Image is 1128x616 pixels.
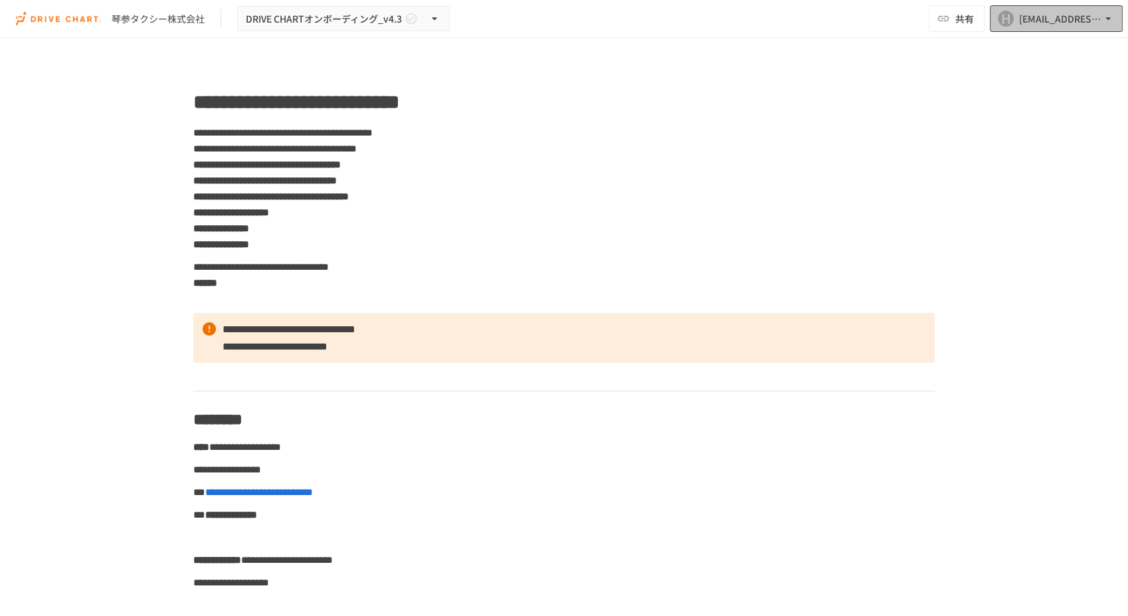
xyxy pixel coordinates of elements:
[112,12,205,26] div: 琴参タクシー株式会社
[16,8,101,29] img: i9VDDS9JuLRLX3JIUyK59LcYp6Y9cayLPHs4hOxMB9W
[237,6,450,32] button: DRIVE CHARTオンボーディング_v4.3
[246,11,402,27] span: DRIVE CHARTオンボーディング_v4.3
[998,11,1014,27] div: H
[929,5,985,32] button: 共有
[1019,11,1101,27] div: [EMAIL_ADDRESS][DOMAIN_NAME]
[955,11,974,26] span: 共有
[990,5,1123,32] button: H[EMAIL_ADDRESS][DOMAIN_NAME]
